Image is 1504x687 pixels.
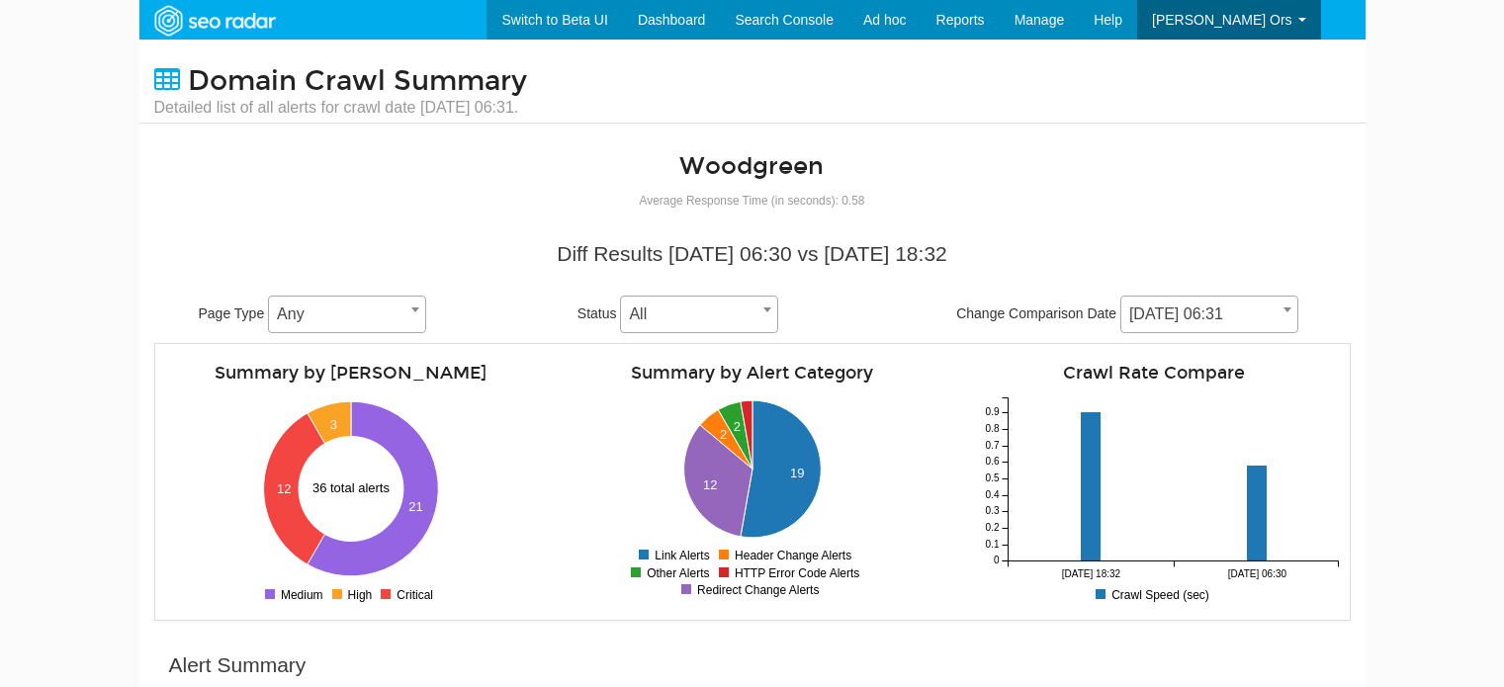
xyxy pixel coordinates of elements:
span: Ad hoc [863,12,907,28]
tspan: 0.6 [985,457,999,468]
tspan: 0 [993,556,999,566]
h4: Crawl Rate Compare [968,364,1340,383]
text: 36 total alerts [312,480,391,495]
h4: Summary by Alert Category [567,364,938,383]
small: Average Response Time (in seconds): 0.58 [640,194,865,208]
tspan: 0.1 [985,540,999,551]
span: Page Type [199,305,265,321]
a: Woodgreen [679,151,824,181]
span: [PERSON_NAME] Ors [1152,12,1292,28]
span: All [621,301,777,328]
tspan: 0.8 [985,424,999,435]
div: Diff Results [DATE] 06:30 vs [DATE] 18:32 [169,239,1336,269]
span: Any [268,296,426,333]
span: 10/07/2025 06:31 [1120,296,1298,333]
tspan: 0.3 [985,506,999,517]
tspan: 0.4 [985,490,999,501]
span: 10/07/2025 06:31 [1121,301,1297,328]
span: Help [1094,12,1122,28]
span: Reports [936,12,985,28]
tspan: [DATE] 06:30 [1227,568,1286,579]
span: Domain Crawl Summary [188,64,527,98]
small: Detailed list of all alerts for crawl date [DATE] 06:31. [154,97,527,119]
span: Any [269,301,425,328]
span: Search Console [735,12,834,28]
tspan: 0.5 [985,473,999,484]
span: Status [577,305,617,321]
span: Change Comparison Date [956,305,1116,321]
span: All [620,296,778,333]
tspan: 0.2 [985,523,999,534]
span: Manage [1015,12,1065,28]
tspan: [DATE] 18:32 [1061,568,1120,579]
h4: Summary by [PERSON_NAME] [165,364,537,383]
div: Alert Summary [169,650,307,680]
tspan: 0.9 [985,407,999,418]
tspan: 0.7 [985,441,999,452]
img: SEORadar [146,3,283,39]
